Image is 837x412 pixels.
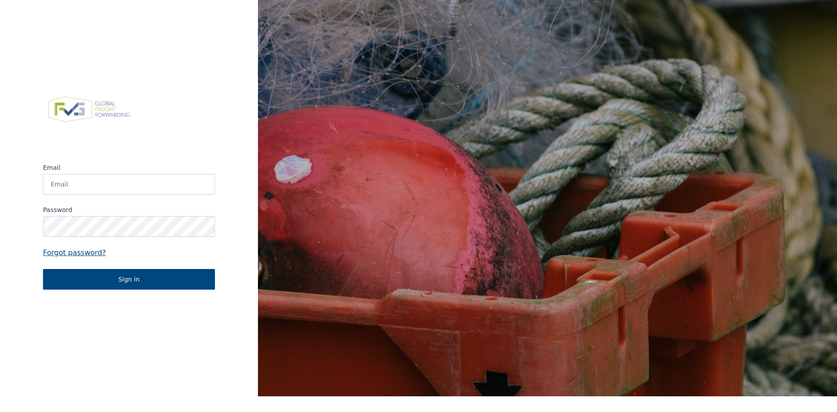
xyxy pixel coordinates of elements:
[43,205,215,214] label: Password
[43,91,136,127] img: FVG - Global freight forwarding
[43,247,215,258] a: Forgot password?
[43,174,215,195] input: Email
[43,163,215,172] label: Email
[43,269,215,290] button: Sign in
